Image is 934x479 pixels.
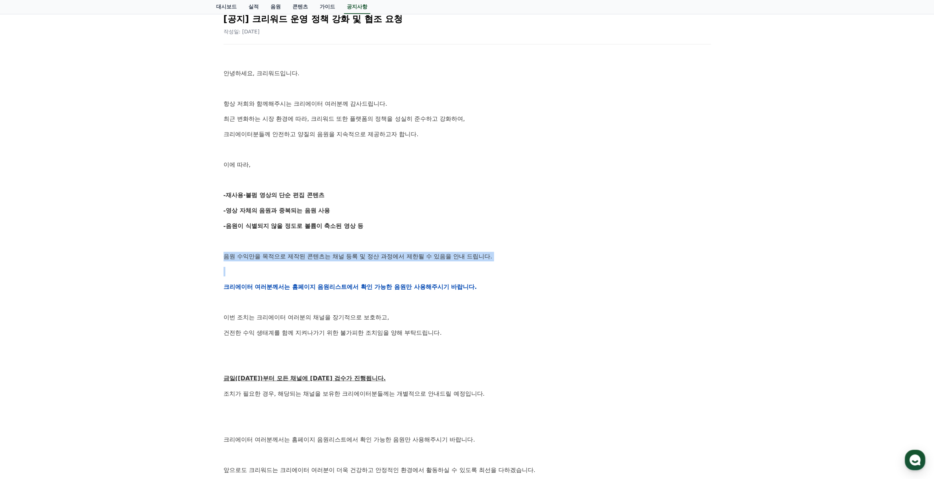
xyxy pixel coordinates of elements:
strong: 크리에이터 여러분께서는 홈페이지 음원리스트에서 확인 가능한 음원만 사용해주시기 바랍니다. [223,283,477,290]
p: 항상 저희와 함께해주시는 크리에이터 여러분께 감사드립니다. [223,99,711,109]
strong: -영상 자체의 음원과 중복되는 음원 사용 [223,207,330,214]
p: 크리에이터분들께 안전하고 양질의 음원을 지속적으로 제공하고자 합니다. [223,130,711,139]
p: 이에 따라, [223,160,711,170]
p: 앞으로도 크리워드는 크리에이터 여러분이 더욱 건강하고 안정적인 환경에서 활동하실 수 있도록 최선을 다하겠습니다. [223,465,711,475]
a: 홈 [2,233,48,251]
p: 최근 변화하는 시장 환경에 따라, 크리워드 또한 플랫폼의 정책을 성실히 준수하고 강화하여, [223,114,711,124]
p: 이번 조치는 크리에이터 여러분의 채널을 장기적으로 보호하고, [223,313,711,322]
a: 대화 [48,233,95,251]
strong: -재사용·불펌 영상의 단순 편집 콘텐츠 [223,192,324,199]
p: 안녕하세요, 크리워드입니다. [223,69,711,78]
p: 크리에이터 여러분께서는 홈페이지 음원리스트에서 확인 가능한 음원만 사용해주시기 바랍니다. [223,435,711,444]
a: 설정 [95,233,141,251]
span: 대화 [67,244,76,250]
p: 조치가 필요한 경우, 해당되는 채널을 보유한 크리에이터분들께는 개별적으로 안내드릴 예정입니다. [223,389,711,399]
p: 음원 수익만을 목적으로 제작된 콘텐츠는 채널 등록 및 정산 과정에서 제한될 수 있음을 안내 드립니다. [223,252,711,261]
span: 설정 [113,244,122,250]
p: 건전한 수익 생태계를 함께 지켜나가기 위한 불가피한 조치임을 양해 부탁드립니다. [223,328,711,338]
strong: -음원이 식별되지 않을 정도로 볼륨이 축소된 영상 등 [223,222,364,229]
h2: [공지] 크리워드 운영 정책 강화 및 협조 요청 [223,13,711,25]
span: 작성일: [DATE] [223,29,260,35]
u: 금일([DATE])부터 모든 채널에 [DATE] 검수가 진행됩니다. [223,375,386,382]
span: 홈 [23,244,28,250]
